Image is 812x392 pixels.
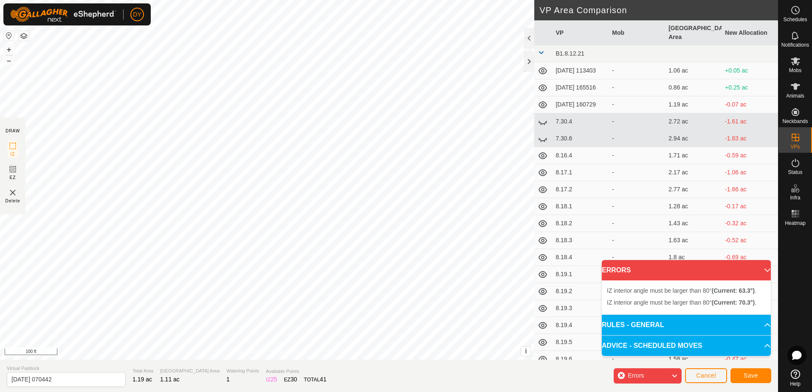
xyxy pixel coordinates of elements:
[722,181,778,198] td: -1.66 ac
[744,372,758,379] span: Save
[665,232,722,249] td: 1.63 ac
[790,195,800,200] span: Infra
[10,174,16,181] span: EZ
[266,368,326,375] span: Available Points
[552,300,609,317] td: 8.19.3
[665,96,722,113] td: 1.19 ac
[722,215,778,232] td: -0.32 ac
[665,249,722,266] td: 1.8 ac
[552,79,609,96] td: [DATE] 165516
[722,232,778,249] td: -0.52 ac
[612,168,662,177] div: -
[722,147,778,164] td: -0.59 ac
[552,215,609,232] td: 8.18.2
[552,266,609,283] td: 8.19.1
[552,181,609,198] td: 8.17.2
[712,287,755,294] b: (Current: 63.3°)
[160,367,220,375] span: [GEOGRAPHIC_DATA] Area
[160,376,180,383] span: 1.11 ac
[11,151,15,157] span: IZ
[612,253,662,262] div: -
[552,232,609,249] td: 8.18.3
[665,130,722,147] td: 2.94 ac
[290,376,297,383] span: 30
[4,31,14,41] button: Reset Map
[722,96,778,113] td: -0.07 ac
[226,376,230,383] span: 1
[552,147,609,164] td: 8.16.4
[8,188,18,198] img: VP
[612,151,662,160] div: -
[552,164,609,181] td: 8.17.1
[665,20,722,45] th: [GEOGRAPHIC_DATA] Area
[612,236,662,245] div: -
[790,381,801,386] span: Help
[790,144,800,149] span: VPs
[722,130,778,147] td: -1.83 ac
[609,20,665,45] th: Mob
[552,96,609,113] td: [DATE] 160729
[612,202,662,211] div: -
[665,147,722,164] td: 1.71 ac
[612,185,662,194] div: -
[786,93,804,98] span: Animals
[552,130,609,147] td: 7.30.6
[665,113,722,130] td: 2.72 ac
[628,372,644,379] span: Errors
[722,62,778,79] td: +0.05 ac
[552,283,609,300] td: 8.19.2
[778,366,812,390] a: Help
[552,334,609,351] td: 8.19.5
[665,79,722,96] td: 0.86 ac
[602,265,631,275] span: ERRORS
[665,215,722,232] td: 1.43 ac
[665,181,722,198] td: 2.77 ac
[665,351,722,368] td: 1.58 ac
[552,62,609,79] td: [DATE] 113403
[722,164,778,181] td: -1.06 ac
[276,349,301,356] a: Contact Us
[722,351,778,368] td: -0.47 ac
[789,68,801,73] span: Mobs
[4,45,14,55] button: +
[783,17,807,22] span: Schedules
[133,376,152,383] span: 1.19 ac
[722,20,778,45] th: New Allocation
[539,5,778,15] h2: VP Area Comparison
[602,320,664,330] span: RULES - GENERAL
[552,351,609,368] td: 8.19.6
[602,336,771,356] p-accordion-header: ADVICE - SCHEDULED MOVES
[6,198,20,204] span: Delete
[785,221,806,226] span: Heatmap
[612,100,662,109] div: -
[782,119,808,124] span: Neckbands
[722,198,778,215] td: -0.17 ac
[271,376,277,383] span: 25
[602,260,771,280] p-accordion-header: ERRORS
[612,134,662,143] div: -
[320,376,327,383] span: 41
[602,315,771,335] p-accordion-header: RULES - GENERAL
[696,372,716,379] span: Cancel
[521,347,530,356] button: i
[602,341,702,351] span: ADVICE - SCHEDULED MOVES
[552,20,609,45] th: VP
[722,249,778,266] td: -0.69 ac
[234,349,265,356] a: Privacy Policy
[555,50,584,57] span: B1.8.12.21
[665,164,722,181] td: 2.17 ac
[19,31,29,41] button: Map Layers
[552,198,609,215] td: 8.18.1
[788,170,802,175] span: Status
[607,287,756,294] span: IZ interior angle must be larger than 80° .
[552,113,609,130] td: 7.30.4
[665,198,722,215] td: 1.28 ac
[284,375,297,384] div: EZ
[665,62,722,79] td: 1.06 ac
[7,365,126,372] span: Virtual Paddock
[304,375,327,384] div: TOTAL
[6,128,20,134] div: DRAW
[133,10,141,19] span: DY
[552,317,609,334] td: 8.19.4
[722,113,778,130] td: -1.61 ac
